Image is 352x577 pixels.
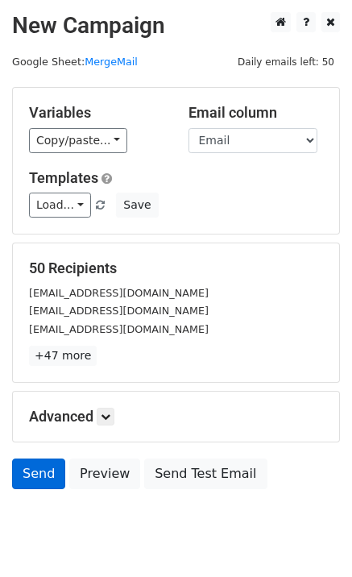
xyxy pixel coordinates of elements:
[29,193,91,218] a: Load...
[29,323,209,335] small: [EMAIL_ADDRESS][DOMAIN_NAME]
[12,56,138,68] small: Google Sheet:
[29,408,323,425] h5: Advanced
[85,56,138,68] a: MergeMail
[12,12,340,39] h2: New Campaign
[29,287,209,299] small: [EMAIL_ADDRESS][DOMAIN_NAME]
[69,459,140,489] a: Preview
[29,346,97,366] a: +47 more
[271,500,352,577] iframe: Chat Widget
[116,193,158,218] button: Save
[29,259,323,277] h5: 50 Recipients
[29,128,127,153] a: Copy/paste...
[188,104,324,122] h5: Email column
[29,104,164,122] h5: Variables
[12,459,65,489] a: Send
[232,56,340,68] a: Daily emails left: 50
[232,53,340,71] span: Daily emails left: 50
[29,305,209,317] small: [EMAIL_ADDRESS][DOMAIN_NAME]
[144,459,267,489] a: Send Test Email
[29,169,98,186] a: Templates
